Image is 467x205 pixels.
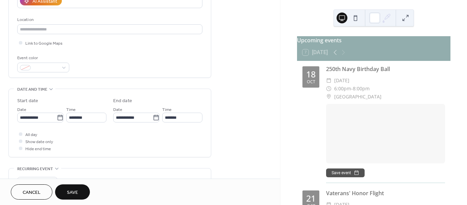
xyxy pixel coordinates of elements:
span: Hide end time [25,145,51,153]
span: - [351,85,353,93]
span: All day [25,131,37,138]
button: Save [55,184,90,200]
span: Show date only [25,138,53,145]
div: 18 [306,70,316,78]
div: Vaterans' Honor Flight [326,189,445,197]
span: Link to Google Maps [25,40,63,47]
span: Save [67,189,78,196]
div: Event color [17,54,68,62]
div: ​ [326,85,331,93]
div: ​ [326,76,331,85]
button: Cancel [11,184,52,200]
div: Oct [307,80,315,84]
span: Cancel [23,189,41,196]
button: Save event [326,168,365,177]
span: Time [66,106,76,113]
span: 8:00pm [353,85,370,93]
div: Location [17,16,201,23]
div: ​ [326,93,331,101]
div: 21 [306,194,316,203]
span: Time [162,106,172,113]
div: Upcoming events [297,36,450,44]
div: Start date [17,97,38,105]
span: Date and time [17,86,47,93]
div: End date [113,97,132,105]
span: Recurring event [17,165,53,173]
div: 250th Navy Birthday Ball [326,65,445,73]
span: [GEOGRAPHIC_DATA] [334,93,382,101]
span: Date [17,106,26,113]
span: [DATE] [334,76,349,85]
span: 6:00pm [334,85,351,93]
span: Date [113,106,122,113]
